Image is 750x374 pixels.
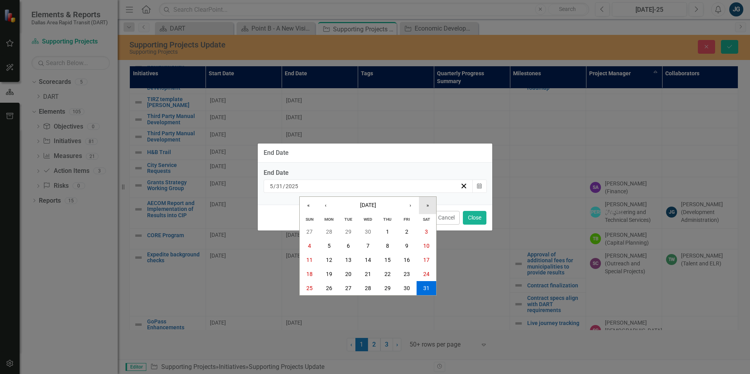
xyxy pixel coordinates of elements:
[358,253,378,267] button: May 14, 2025
[365,257,371,263] abbr: May 14, 2025
[397,225,417,239] button: May 2, 2025
[345,257,351,263] abbr: May 13, 2025
[378,281,397,295] button: May 29, 2025
[326,285,332,291] abbr: May 26, 2025
[345,229,351,235] abbr: April 29, 2025
[319,225,339,239] button: April 28, 2025
[365,271,371,277] abbr: May 21, 2025
[425,229,428,235] abbr: May 3, 2025
[366,243,370,249] abbr: May 7, 2025
[378,239,397,253] button: May 8, 2025
[378,253,397,267] button: May 15, 2025
[347,243,350,249] abbr: May 6, 2025
[417,253,436,267] button: May 17, 2025
[324,217,333,222] abbr: Monday
[384,271,391,277] abbr: May 22, 2025
[300,267,319,281] button: May 18, 2025
[397,253,417,267] button: May 16, 2025
[404,285,410,291] abbr: May 30, 2025
[384,285,391,291] abbr: May 29, 2025
[306,285,313,291] abbr: May 25, 2025
[378,225,397,239] button: May 1, 2025
[345,285,351,291] abbr: May 27, 2025
[319,253,339,267] button: May 12, 2025
[283,183,285,190] span: /
[319,239,339,253] button: May 5, 2025
[423,217,430,222] abbr: Saturday
[404,271,410,277] abbr: May 23, 2025
[319,281,339,295] button: May 26, 2025
[384,257,391,263] abbr: May 15, 2025
[423,257,430,263] abbr: May 17, 2025
[339,253,358,267] button: May 13, 2025
[276,182,283,190] input: dd
[264,169,486,178] div: End Date
[300,253,319,267] button: May 11, 2025
[344,217,352,222] abbr: Tuesday
[328,243,331,249] abbr: May 5, 2025
[423,271,430,277] abbr: May 24, 2025
[433,211,460,225] button: Cancel
[405,243,408,249] abbr: May 9, 2025
[423,243,430,249] abbr: May 10, 2025
[417,267,436,281] button: May 24, 2025
[404,217,410,222] abbr: Friday
[326,271,332,277] abbr: May 19, 2025
[383,217,391,222] abbr: Thursday
[405,229,408,235] abbr: May 2, 2025
[386,243,389,249] abbr: May 8, 2025
[417,239,436,253] button: May 10, 2025
[397,239,417,253] button: May 9, 2025
[417,225,436,239] button: May 3, 2025
[365,285,371,291] abbr: May 28, 2025
[358,225,378,239] button: April 30, 2025
[402,197,419,214] button: ›
[339,281,358,295] button: May 27, 2025
[417,281,436,295] button: May 31, 2025
[358,267,378,281] button: May 21, 2025
[300,239,319,253] button: May 4, 2025
[339,239,358,253] button: May 6, 2025
[326,229,332,235] abbr: April 28, 2025
[264,149,289,156] div: End Date
[306,217,313,222] abbr: Sunday
[339,267,358,281] button: May 20, 2025
[273,183,276,190] span: /
[308,243,311,249] abbr: May 4, 2025
[334,197,402,214] button: [DATE]
[404,257,410,263] abbr: May 16, 2025
[378,267,397,281] button: May 22, 2025
[364,217,372,222] abbr: Wednesday
[300,225,319,239] button: April 27, 2025
[339,225,358,239] button: April 29, 2025
[326,257,332,263] abbr: May 12, 2025
[306,229,313,235] abbr: April 27, 2025
[386,229,389,235] abbr: May 1, 2025
[300,281,319,295] button: May 25, 2025
[300,197,317,214] button: «
[423,285,430,291] abbr: May 31, 2025
[269,182,273,190] input: mm
[360,202,376,208] span: [DATE]
[358,281,378,295] button: May 28, 2025
[419,197,436,214] button: »
[358,239,378,253] button: May 7, 2025
[463,211,486,225] button: Close
[306,257,313,263] abbr: May 11, 2025
[319,267,339,281] button: May 19, 2025
[345,271,351,277] abbr: May 20, 2025
[306,271,313,277] abbr: May 18, 2025
[397,267,417,281] button: May 23, 2025
[397,281,417,295] button: May 30, 2025
[317,197,334,214] button: ‹
[365,229,371,235] abbr: April 30, 2025
[285,182,299,190] input: yyyy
